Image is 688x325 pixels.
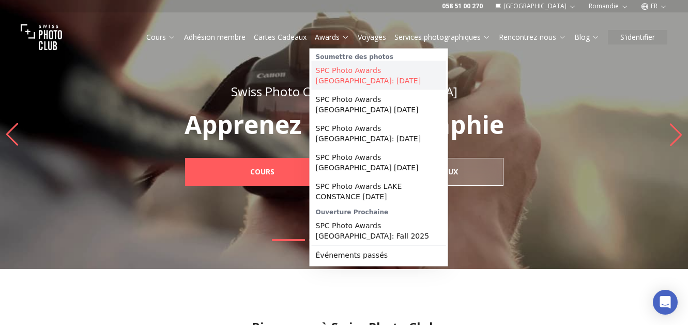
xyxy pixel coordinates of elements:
[315,32,349,42] a: Awards
[250,30,311,45] button: Cartes Cadeaux
[574,32,600,42] a: Blog
[146,32,176,42] a: Cours
[358,32,386,42] a: Voyages
[312,90,446,119] a: SPC Photo Awards [GEOGRAPHIC_DATA] [DATE]
[312,216,446,245] a: SPC Photo Awards [GEOGRAPHIC_DATA]: Fall 2025
[254,32,307,42] a: Cartes Cadeaux
[312,51,446,61] div: Soumettre des photos
[185,158,340,186] a: Cours
[231,83,457,100] span: Swiss Photo Club: [GEOGRAPHIC_DATA]
[312,246,446,264] a: Événements passés
[499,32,566,42] a: Rencontrez-nous
[442,2,483,10] a: 058 51 00 270
[495,30,570,45] button: Rencontrez-nous
[162,112,526,137] p: Apprenez la photographie
[250,167,274,177] b: Cours
[570,30,604,45] button: Blog
[608,30,667,45] button: S'identifier
[142,30,180,45] button: Cours
[21,17,62,58] img: Swiss photo club
[354,30,390,45] button: Voyages
[184,32,246,42] a: Adhésion membre
[653,290,678,315] div: Open Intercom Messenger
[311,30,354,45] button: Awards
[312,148,446,177] a: SPC Photo Awards [GEOGRAPHIC_DATA] [DATE]
[312,61,446,90] a: SPC Photo Awards [GEOGRAPHIC_DATA]: [DATE]
[390,30,495,45] button: Services photographiques
[394,167,458,177] b: Cartes Cadeaux
[312,119,446,148] a: SPC Photo Awards [GEOGRAPHIC_DATA]: [DATE]
[180,30,250,45] button: Adhésion membre
[312,177,446,206] a: SPC Photo Awards LAKE CONSTANCE [DATE]
[394,32,491,42] a: Services photographiques
[312,206,446,216] div: Ouverture Prochaine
